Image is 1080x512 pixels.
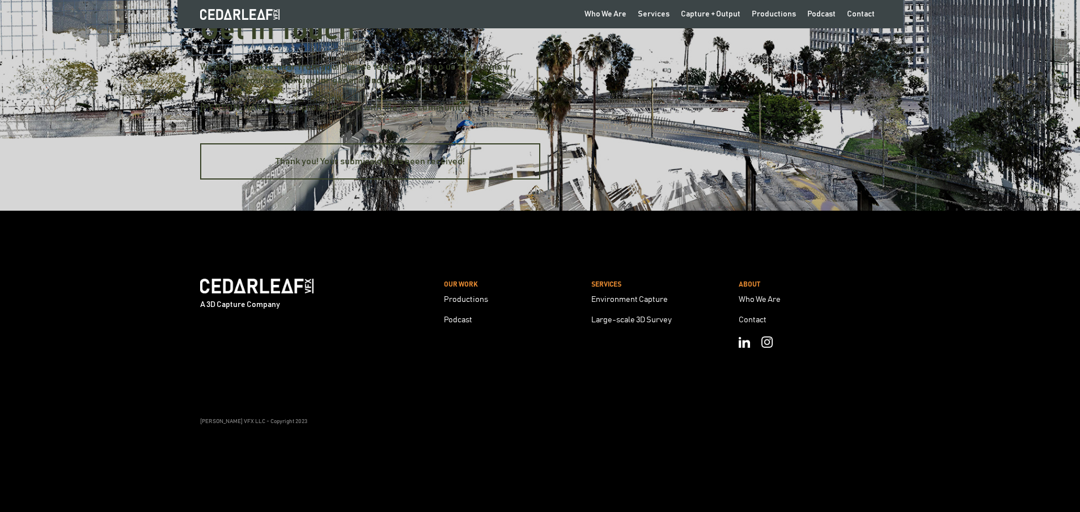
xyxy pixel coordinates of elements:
[200,299,314,310] div: A 3D Capture Company
[586,279,621,290] div: Services
[847,8,875,20] div: Contact
[739,296,781,304] div: Who We Are
[444,316,472,324] div: Podcast
[733,310,772,330] a: Contact
[213,156,528,167] div: Thank you! Your submission has been received!
[591,316,672,324] div: Large-scale 3D Survey
[438,279,478,290] div: our Work
[586,290,674,309] a: Environment Capture
[438,290,494,309] a: Productions
[200,143,540,180] div: Get In Touch success
[807,8,836,20] div: Podcast
[200,18,540,43] h1: Get In Touch
[200,60,540,114] p: We are excited to hear from you! Please feel free to drop us a line below regarding your next pro...
[444,296,488,304] div: Productions
[733,290,786,309] a: Who We Are
[200,399,880,444] div: [PERSON_NAME] VFX LLC - Copyright 2023
[438,310,478,330] a: Podcast
[733,279,760,290] div: About
[585,8,626,20] div: Who We Are
[586,310,677,330] a: Large-scale 3D Survey
[638,8,670,20] div: Services
[681,8,740,20] div: Capture + Output
[591,296,668,304] div: Environment Capture
[752,8,796,20] div: Productions
[739,316,766,324] div: Contact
